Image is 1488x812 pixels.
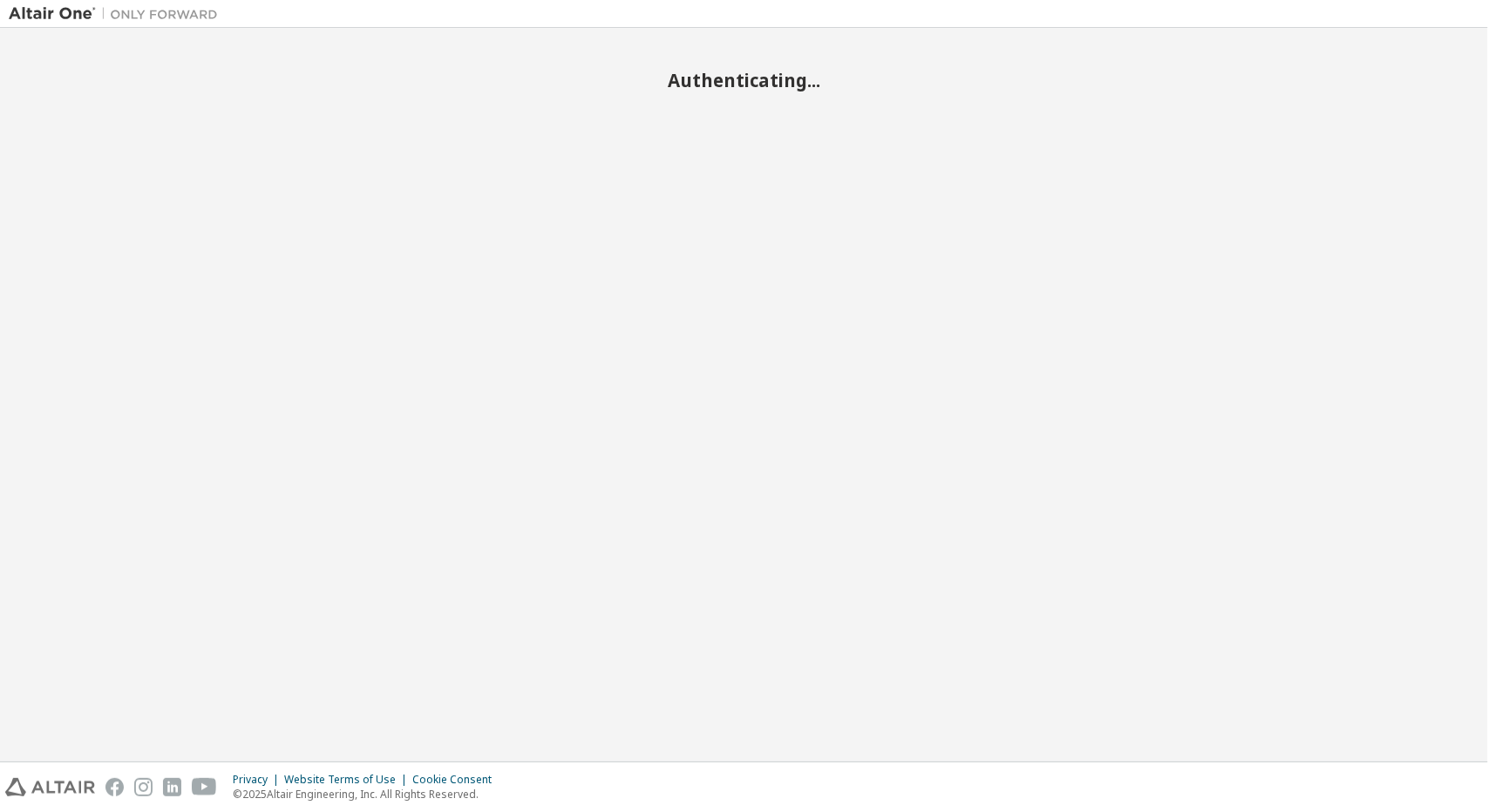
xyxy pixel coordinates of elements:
[192,778,217,796] img: youtube.svg
[284,773,412,787] div: Website Terms of Use
[233,787,502,802] p: © 2025 Altair Engineering, Inc. All Rights Reserved.
[9,5,227,23] img: Altair One
[233,773,284,787] div: Privacy
[105,778,124,796] img: facebook.svg
[134,778,153,796] img: instagram.svg
[5,778,95,796] img: altair_logo.svg
[9,69,1479,91] h2: Authenticating...
[412,773,502,787] div: Cookie Consent
[163,778,181,796] img: linkedin.svg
